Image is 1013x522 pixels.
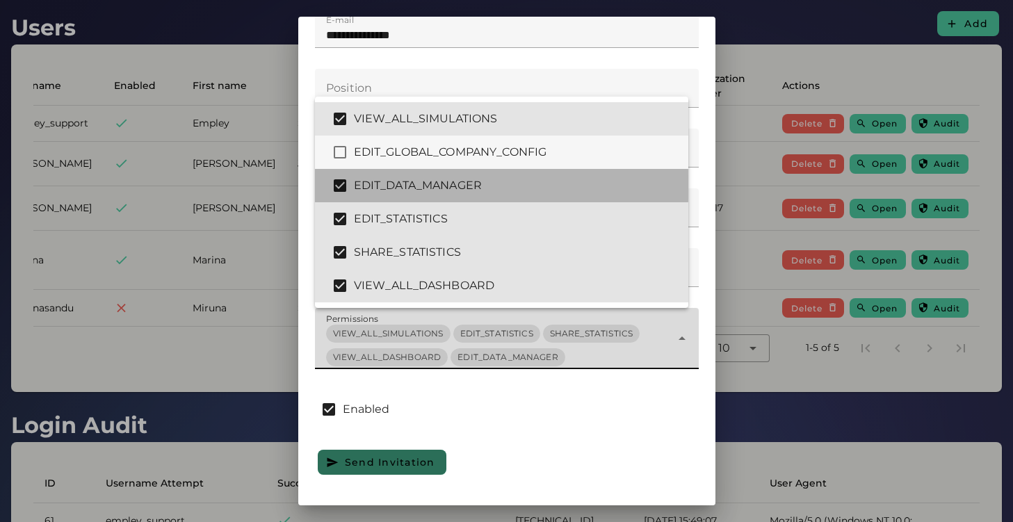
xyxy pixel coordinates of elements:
div: EDIT_STATISTICS [354,211,677,227]
div: EDIT_GLOBAL_COMPANY_CONFIG [354,144,677,161]
div: EDIT_DATA_MANAGER [457,351,558,364]
div: VIEW_ALL_DASHBOARD [354,277,677,294]
div: VIEW_ALL_SIMULATIONS [354,111,677,127]
div: Permissions-list [315,97,688,308]
div: SHARE_STATISTICS [550,327,633,340]
div: EDIT_DATA_MANAGER [354,177,677,194]
div: VIEW_ALL_DASHBOARD [333,351,441,364]
span: Update [593,503,641,516]
div: EDIT_STATISTICS [460,327,533,340]
span: Cancel [658,503,704,516]
button: Update [587,497,647,522]
button: Cancel [652,497,710,522]
div: VIEW_ALL_SIMULATIONS [333,327,444,340]
div: SHARE_STATISTICS [354,244,677,261]
label: Enabled [343,390,390,429]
